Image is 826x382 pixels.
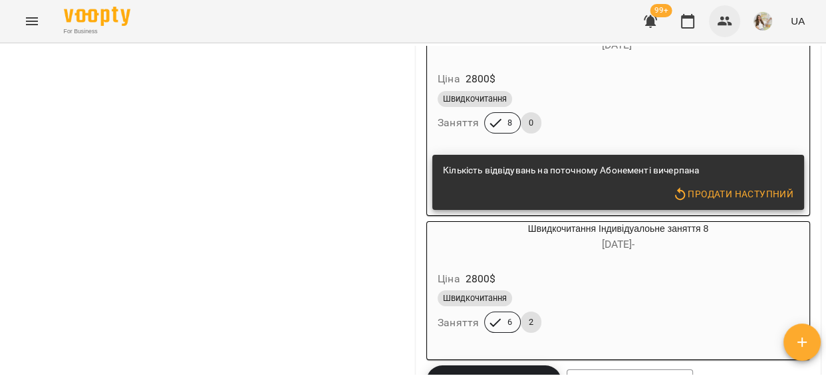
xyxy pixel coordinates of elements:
span: 2 [521,316,541,328]
span: 0 [521,117,541,129]
span: For Business [64,27,130,36]
button: Швидкочитання Індивідуалоьне заняття 8[DATE]- Ціна2800$ШвидкочитанняЗаняття62 [427,222,809,349]
span: 8 [499,117,520,129]
button: Швидкочитання Індивідуалоьне заняття 8[DATE]- Ціна2800$ШвидкочитанняЗаняття80 [427,23,809,149]
h6: Заняття [438,114,479,132]
span: 6 [499,316,520,328]
p: 2800 $ [466,71,496,87]
img: Voopty Logo [64,7,130,26]
div: Швидкочитання Індивідуалоьне заняття 8 [427,222,809,254]
span: Продати наступний [672,186,793,202]
span: UA [791,14,805,28]
h6: Заняття [438,314,479,332]
p: 2800 $ [466,271,496,287]
span: [DATE] - [601,238,634,250]
button: UA [785,9,810,33]
h6: Ціна [438,70,460,88]
span: 99+ [650,4,672,17]
span: Швидкочитання [438,93,512,105]
span: Швидкочитання [438,292,512,304]
h6: Ціна [438,270,460,288]
img: e2864fcc2dab41a732c65cbee0bee3b0.png [754,12,772,31]
button: Продати наступний [667,182,799,206]
button: Menu [16,5,48,37]
span: [DATE] - [601,39,634,51]
div: Кількість відвідувань на поточному Абонементі вичерпана [443,159,699,183]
